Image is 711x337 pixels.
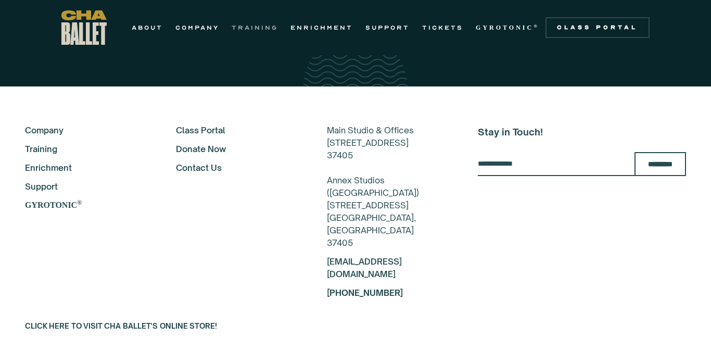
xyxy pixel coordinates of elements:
a: ABOUT [132,21,163,34]
a: Company [25,124,148,136]
a: Class Portal [545,17,650,38]
a: TICKETS [422,21,463,34]
a: [EMAIL_ADDRESS][DOMAIN_NAME] [327,256,402,279]
a: Class Portal [176,124,299,136]
a: GYROTONIC® [476,21,539,34]
a: CLICK HERE TO VISIT CHA BALLET'S ONLINE STORE! [25,321,217,330]
a: Donate Now [176,143,299,155]
h5: Stay in Touch! [478,124,686,140]
a: home [61,10,107,45]
a: Enrichment [25,161,148,174]
a: SUPPORT [365,21,410,34]
sup: ® [534,23,539,29]
a: ENRICHMENT [290,21,353,34]
form: Email Form [478,152,686,176]
a: GYROTONIC® [25,199,148,211]
a: [PHONE_NUMBER] [327,288,403,298]
a: TRAINING [232,21,278,34]
a: Training [25,143,148,155]
div: Main Studio & Offices [STREET_ADDRESS] 37405 Annex Studios ([GEOGRAPHIC_DATA]) [STREET_ADDRESS] [... [327,124,450,249]
strong: GYROTONIC [25,201,77,209]
sup: ® [77,199,82,206]
a: Contact Us [176,161,299,174]
div: Class Portal [552,23,643,32]
strong: GYROTONIC [476,24,534,31]
a: Support [25,180,148,193]
a: COMPANY [175,21,219,34]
